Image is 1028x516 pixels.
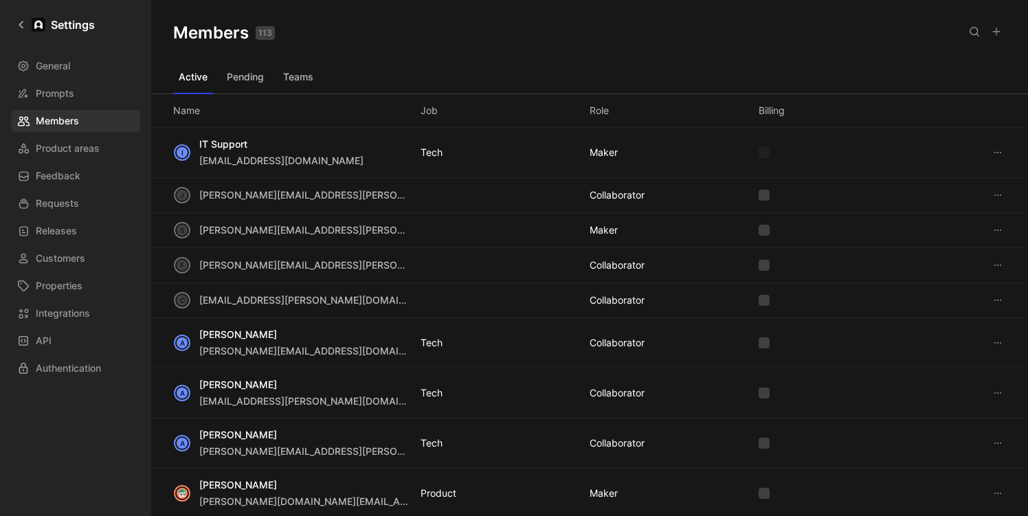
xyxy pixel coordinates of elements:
span: Authentication [36,360,101,377]
div: COLLABORATOR [590,187,645,203]
a: Prompts [11,82,140,104]
div: f [175,258,189,272]
h1: Settings [51,16,95,33]
div: s [175,223,189,237]
a: Properties [11,275,140,297]
span: Properties [36,278,82,294]
a: Customers [11,247,140,269]
div: MAKER [590,485,618,502]
span: API [36,333,52,349]
button: Pending [221,66,269,88]
span: [PERSON_NAME][EMAIL_ADDRESS][PERSON_NAME][DOMAIN_NAME] [199,224,519,236]
button: Active [173,66,213,88]
span: Integrations [36,305,90,322]
a: Feedback [11,165,140,187]
span: [PERSON_NAME] [199,328,277,340]
div: A [175,436,189,450]
div: COLLABORATOR [590,292,645,309]
span: [EMAIL_ADDRESS][PERSON_NAME][DOMAIN_NAME] [199,395,441,407]
span: [PERSON_NAME] [199,379,277,390]
span: [PERSON_NAME][EMAIL_ADDRESS][PERSON_NAME][DOMAIN_NAME] [199,259,519,271]
span: [PERSON_NAME] [199,429,277,440]
div: Product [421,485,456,502]
span: General [36,58,70,74]
div: Role [590,102,609,119]
div: COLLABORATOR [590,385,645,401]
div: Tech [421,335,443,351]
img: avatar [175,486,189,500]
span: [PERSON_NAME][EMAIL_ADDRESS][PERSON_NAME][DOMAIN_NAME] [199,189,519,201]
div: I [175,146,189,159]
div: A [175,386,189,400]
span: [PERSON_NAME][EMAIL_ADDRESS][DOMAIN_NAME] [199,345,441,357]
div: Name [173,102,200,119]
a: Releases [11,220,140,242]
div: COLLABORATOR [590,335,645,351]
span: [EMAIL_ADDRESS][DOMAIN_NAME] [199,155,364,166]
a: General [11,55,140,77]
span: Feedback [36,168,80,184]
span: Requests [36,195,79,212]
a: API [11,330,140,352]
div: COLLABORATOR [590,257,645,273]
span: [EMAIL_ADDRESS][PERSON_NAME][DOMAIN_NAME] [199,294,441,306]
a: Authentication [11,357,140,379]
a: Settings [11,11,100,38]
div: j [175,188,189,202]
div: A [175,336,189,350]
h1: Members [173,22,275,44]
div: MAKER [590,144,618,161]
span: [PERSON_NAME] [199,479,277,491]
span: Members [36,113,79,129]
div: Tech [421,385,443,401]
div: MAKER [590,222,618,238]
div: Tech [421,435,443,451]
span: Releases [36,223,77,239]
div: Job [421,102,438,119]
a: Integrations [11,302,140,324]
div: 113 [256,26,275,40]
span: Product areas [36,140,100,157]
a: Product areas [11,137,140,159]
span: [PERSON_NAME][DOMAIN_NAME][EMAIL_ADDRESS][DOMAIN_NAME] [199,495,520,507]
div: Tech [421,144,443,161]
button: Teams [278,66,319,88]
div: COLLABORATOR [590,435,645,451]
a: Members [11,110,140,132]
div: c [175,293,189,307]
span: Prompts [36,85,74,102]
span: [PERSON_NAME][EMAIL_ADDRESS][PERSON_NAME][DOMAIN_NAME] [199,445,519,457]
span: Customers [36,250,85,267]
a: Requests [11,192,140,214]
span: IT Support [199,138,247,150]
div: Billing [759,102,785,119]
